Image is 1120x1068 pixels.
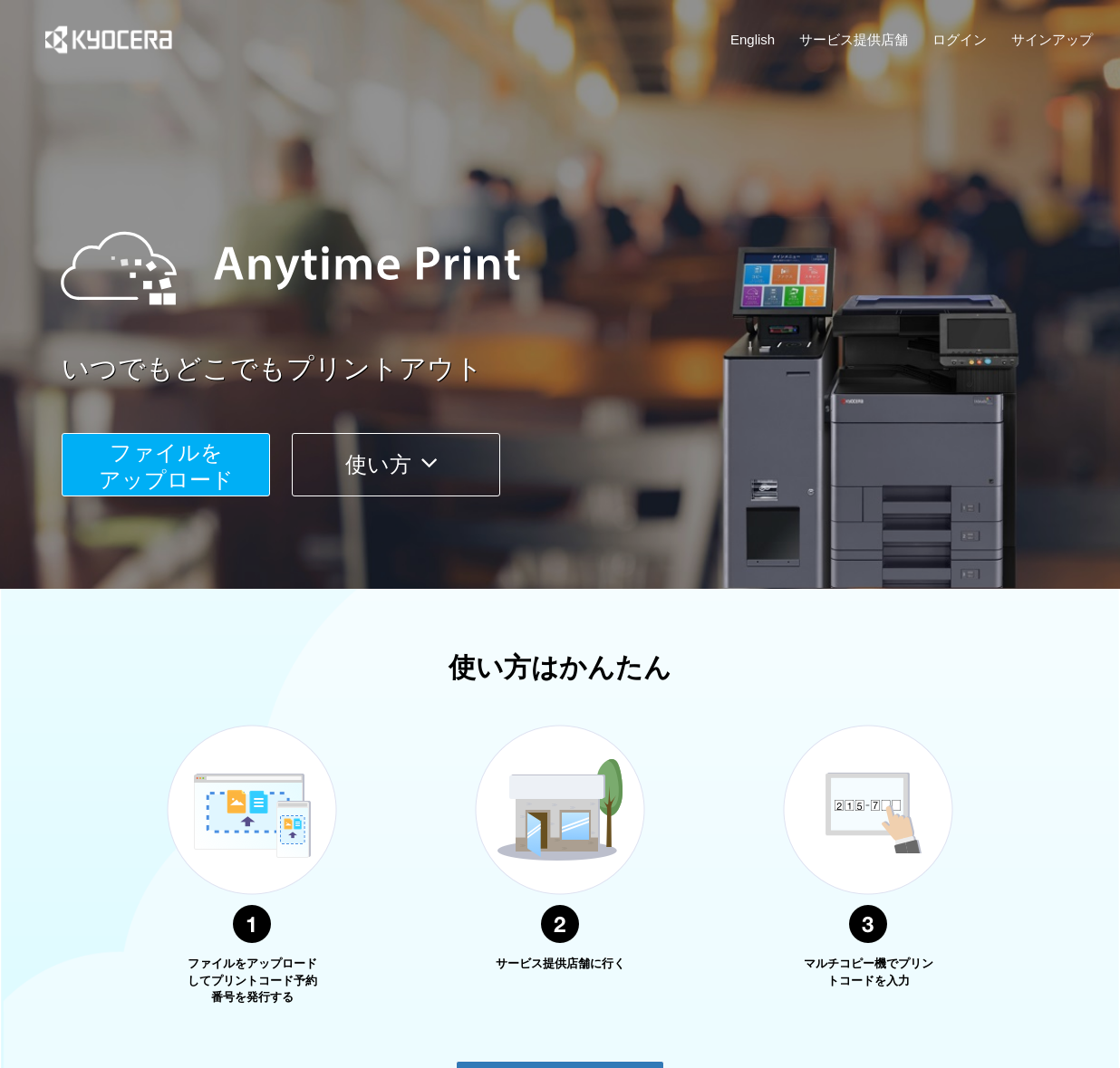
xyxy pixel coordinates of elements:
a: ログイン [932,30,987,49]
a: サービス提供店舗 [799,30,908,49]
p: マルチコピー機でプリントコードを入力 [800,956,936,989]
button: 使い方 [292,433,500,496]
p: ファイルをアップロードしてプリントコード予約番号を発行する [184,956,320,1006]
p: サービス提供店舗に行く [492,956,628,973]
a: English [730,30,775,49]
span: ファイルを ​​アップロード [99,440,234,492]
button: ファイルを​​アップロード [62,433,270,496]
a: サインアップ [1011,30,1093,49]
a: いつでもどこでもプリントアウト [62,350,1104,389]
